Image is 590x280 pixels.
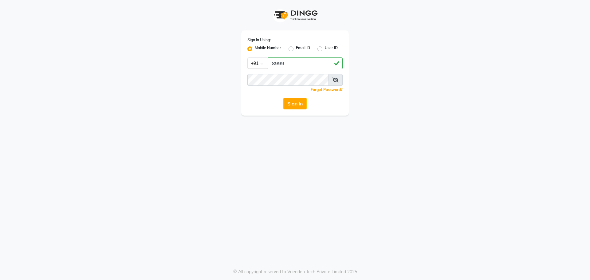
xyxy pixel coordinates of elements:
label: Email ID [296,45,310,53]
img: logo1.svg [270,6,320,24]
input: Username [268,57,343,69]
label: Sign In Using: [247,37,271,43]
button: Sign In [283,98,307,109]
a: Forgot Password? [311,87,343,92]
input: Username [247,74,329,86]
label: Mobile Number [255,45,281,53]
label: User ID [325,45,338,53]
